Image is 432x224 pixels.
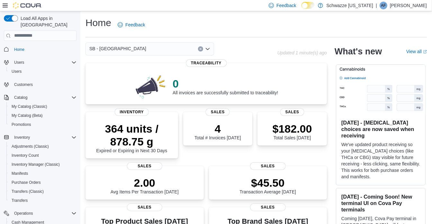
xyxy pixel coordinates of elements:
[14,135,30,140] span: Inventory
[1,133,79,142] button: Inventory
[9,170,76,177] span: Manifests
[9,188,76,195] span: Transfers (Classic)
[12,134,32,141] button: Inventory
[6,187,79,196] button: Transfers (Classic)
[12,80,76,89] span: Customers
[1,45,79,54] button: Home
[6,178,79,187] button: Purchase Orders
[14,82,33,87] span: Customers
[380,2,387,9] div: Adam Fuller
[6,111,79,120] button: My Catalog (Beta)
[1,93,79,102] button: Catalog
[12,134,76,141] span: Inventory
[12,46,27,53] a: Home
[186,59,227,67] span: Traceability
[9,152,41,159] a: Inventory Count
[6,169,79,178] button: Manifests
[239,176,296,194] div: Transaction Average [DATE]
[13,2,42,9] img: Cova
[12,59,76,66] span: Users
[1,80,79,89] button: Customers
[6,151,79,160] button: Inventory Count
[194,122,241,140] div: Total # Invoices [DATE]
[341,119,420,139] h3: [DATE] - [MEDICAL_DATA] choices are now saved when receiving
[239,176,296,189] p: $45.50
[9,197,76,204] span: Transfers
[12,81,35,89] a: Customers
[12,180,41,185] span: Purchase Orders
[111,176,179,194] div: Avg Items Per Transaction [DATE]
[12,104,47,109] span: My Catalog (Classic)
[6,196,79,205] button: Transfers
[14,60,24,65] span: Users
[12,153,39,158] span: Inventory Count
[198,46,203,51] button: Clear input
[6,120,79,129] button: Promotions
[6,160,79,169] button: Inventory Manager (Classic)
[341,141,420,180] p: We've updated product receiving so your [MEDICAL_DATA] choices (like THCa or CBG) stay visible fo...
[9,161,76,168] span: Inventory Manager (Classic)
[12,45,76,53] span: Home
[1,209,79,218] button: Operations
[12,144,49,149] span: Adjustments (Classic)
[12,198,28,203] span: Transfers
[127,162,162,170] span: Sales
[9,68,76,75] span: Users
[111,176,179,189] p: 2.00
[85,16,111,29] h1: Home
[12,210,76,217] span: Operations
[125,22,145,28] span: Feedback
[127,203,162,211] span: Sales
[9,152,76,159] span: Inventory Count
[12,171,28,176] span: Manifests
[114,108,149,116] span: Inventory
[9,103,76,110] span: My Catalog (Classic)
[250,162,285,170] span: Sales
[406,49,427,54] a: View allExternal link
[9,161,62,168] a: Inventory Manager (Classic)
[335,46,382,57] h2: What's new
[173,77,278,95] div: All invoices are successfully submitted to traceability!
[12,189,44,194] span: Transfers (Classic)
[381,2,386,9] span: AF
[276,2,296,9] span: Feedback
[12,59,27,66] button: Users
[341,193,420,213] h3: [DATE] - Coming Soon! New terminal UI on Cova Pay terminals
[301,2,315,9] input: Dark Mode
[280,108,304,116] span: Sales
[9,112,76,119] span: My Catalog (Beta)
[14,95,27,100] span: Catalog
[9,143,76,150] span: Adjustments (Classic)
[12,94,30,101] button: Catalog
[9,121,76,128] span: Promotions
[250,203,285,211] span: Sales
[134,73,167,99] img: 0
[9,188,46,195] a: Transfers (Classic)
[390,2,427,9] p: [PERSON_NAME]
[14,47,24,52] span: Home
[273,122,312,135] p: $182.00
[206,108,230,116] span: Sales
[12,94,76,101] span: Catalog
[12,69,22,74] span: Users
[194,122,241,135] p: 4
[423,50,427,54] svg: External link
[6,142,79,151] button: Adjustments (Classic)
[205,46,210,51] button: Open list of options
[14,211,33,216] span: Operations
[9,112,45,119] a: My Catalog (Beta)
[9,143,51,150] a: Adjustments (Classic)
[9,121,34,128] a: Promotions
[9,170,31,177] a: Manifests
[376,2,377,9] p: |
[6,102,79,111] button: My Catalog (Classic)
[9,68,24,75] a: Users
[12,210,36,217] button: Operations
[6,67,79,76] button: Users
[89,45,146,52] span: SB - [GEOGRAPHIC_DATA]
[115,18,148,31] a: Feedback
[91,122,173,148] p: 364 units / 878.75 g
[273,122,312,140] div: Total Sales [DATE]
[9,103,50,110] a: My Catalog (Classic)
